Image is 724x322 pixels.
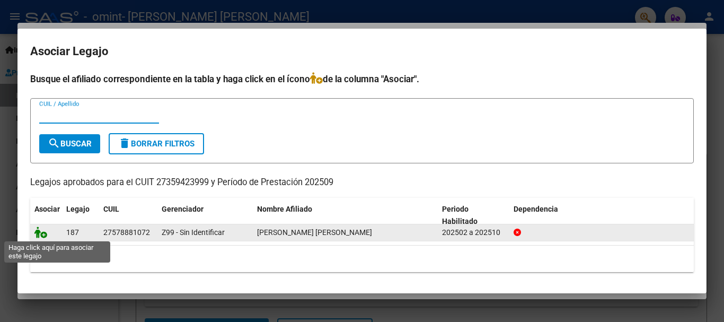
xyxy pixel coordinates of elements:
span: 187 [66,228,79,237]
datatable-header-cell: Periodo Habilitado [438,198,509,233]
h2: Asociar Legajo [30,41,694,62]
p: Legajos aprobados para el CUIT 27359423999 y Período de Prestación 202509 [30,176,694,189]
span: Dependencia [514,205,558,213]
span: Gerenciador [162,205,204,213]
div: 1 registros [30,246,694,272]
datatable-header-cell: CUIL [99,198,157,233]
div: 202502 a 202510 [442,227,505,239]
span: CUIL [103,205,119,213]
span: Borrar Filtros [118,139,195,149]
span: Nombre Afiliado [257,205,312,213]
mat-icon: delete [118,137,131,150]
h4: Busque el afiliado correspondiente en la tabla y haga click en el ícono de la columna "Asociar". [30,72,694,86]
span: Periodo Habilitado [442,205,478,225]
span: Z99 - Sin Identificar [162,228,225,237]
span: Asociar [34,205,60,213]
datatable-header-cell: Gerenciador [157,198,253,233]
span: CASANOVA LLANOS EMMA SOFIA [257,228,372,237]
mat-icon: search [48,137,60,150]
datatable-header-cell: Dependencia [509,198,694,233]
datatable-header-cell: Nombre Afiliado [253,198,438,233]
span: Buscar [48,139,92,149]
button: Buscar [39,134,100,153]
div: 27578881072 [103,227,150,239]
datatable-header-cell: Legajo [62,198,99,233]
span: Legajo [66,205,90,213]
button: Borrar Filtros [109,133,204,154]
datatable-header-cell: Asociar [30,198,62,233]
